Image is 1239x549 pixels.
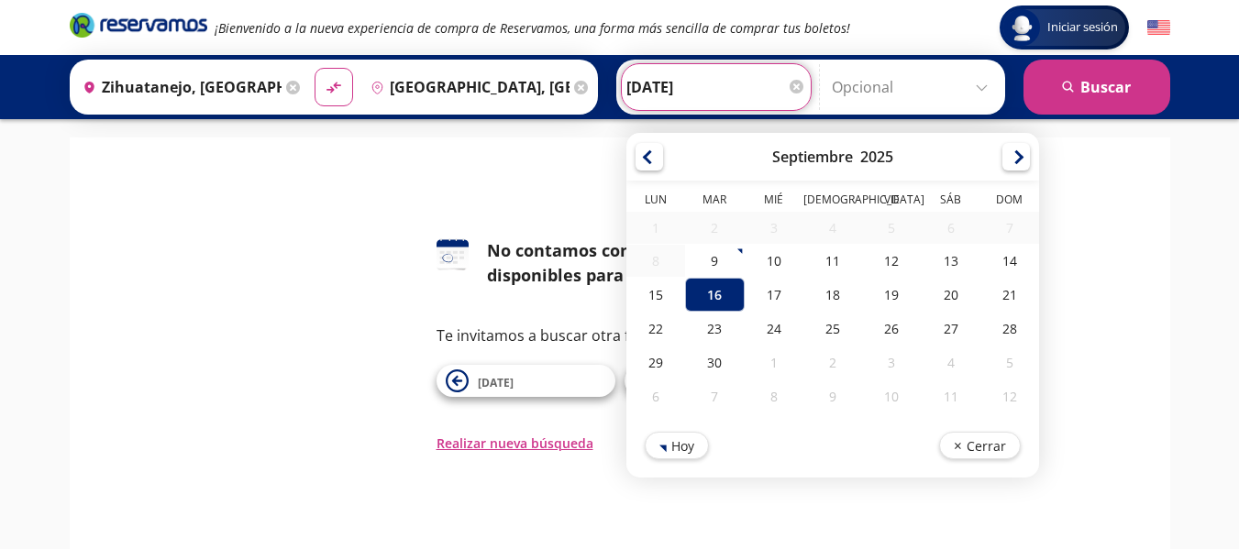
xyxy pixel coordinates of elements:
div: 06-Oct-25 [626,379,685,413]
div: 19-Sep-25 [862,278,921,312]
div: 07-Oct-25 [685,379,744,413]
div: 01-Oct-25 [744,346,802,379]
button: English [1147,16,1170,39]
input: Buscar Origen [75,64,282,110]
th: Lunes [626,192,685,212]
i: Brand Logo [70,11,207,38]
span: Iniciar sesión [1040,18,1125,37]
div: 05-Sep-25 [862,212,921,244]
div: 24-Sep-25 [744,312,802,346]
div: 04-Sep-25 [802,212,861,244]
th: Domingo [979,192,1038,212]
div: 30-Sep-25 [685,346,744,379]
th: Sábado [921,192,979,212]
input: Elegir Fecha [626,64,806,110]
div: 08-Oct-25 [744,379,802,413]
div: 17-Sep-25 [744,278,802,312]
div: 11-Oct-25 [921,379,979,413]
p: Te invitamos a buscar otra fecha o ruta [437,324,803,346]
div: 21-Sep-25 [979,278,1038,312]
button: Cerrar [938,432,1020,459]
div: 04-Oct-25 [921,346,979,379]
div: 26-Sep-25 [862,312,921,346]
button: [DATE] [437,365,615,397]
div: 02-Oct-25 [802,346,861,379]
div: 02-Sep-25 [685,212,744,244]
div: 15-Sep-25 [626,278,685,312]
div: 28-Sep-25 [979,312,1038,346]
div: 14-Sep-25 [979,244,1038,278]
div: 09-Sep-25 [685,244,744,278]
div: 22-Sep-25 [626,312,685,346]
div: 29-Sep-25 [626,346,685,379]
button: Hoy [645,432,709,459]
button: Buscar [1023,60,1170,115]
button: [DATE] [625,365,803,397]
div: 10-Sep-25 [744,244,802,278]
div: 11-Sep-25 [802,244,861,278]
div: 23-Sep-25 [685,312,744,346]
div: 07-Sep-25 [979,212,1038,244]
div: 05-Oct-25 [979,346,1038,379]
a: Brand Logo [70,11,207,44]
div: 2025 [860,147,893,167]
div: 06-Sep-25 [921,212,979,244]
div: 13-Sep-25 [921,244,979,278]
div: 20-Sep-25 [921,278,979,312]
div: 18-Sep-25 [802,278,861,312]
input: Opcional [832,64,996,110]
th: Martes [685,192,744,212]
div: No contamos con horarios disponibles para esta fecha [487,238,803,288]
div: 16-Sep-25 [685,278,744,312]
em: ¡Bienvenido a la nueva experiencia de compra de Reservamos, una forma más sencilla de comprar tus... [215,19,850,37]
div: Septiembre [772,147,853,167]
div: 10-Oct-25 [862,379,921,413]
th: Jueves [802,192,861,212]
div: 12-Sep-25 [862,244,921,278]
th: Miércoles [744,192,802,212]
th: Viernes [862,192,921,212]
button: Realizar nueva búsqueda [437,434,593,453]
input: Buscar Destino [363,64,570,110]
div: 03-Oct-25 [862,346,921,379]
span: [DATE] [478,375,514,390]
div: 09-Oct-25 [802,379,861,413]
div: 03-Sep-25 [744,212,802,244]
div: 27-Sep-25 [921,312,979,346]
div: 01-Sep-25 [626,212,685,244]
div: 25-Sep-25 [802,312,861,346]
div: 08-Sep-25 [626,245,685,277]
div: 12-Oct-25 [979,379,1038,413]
